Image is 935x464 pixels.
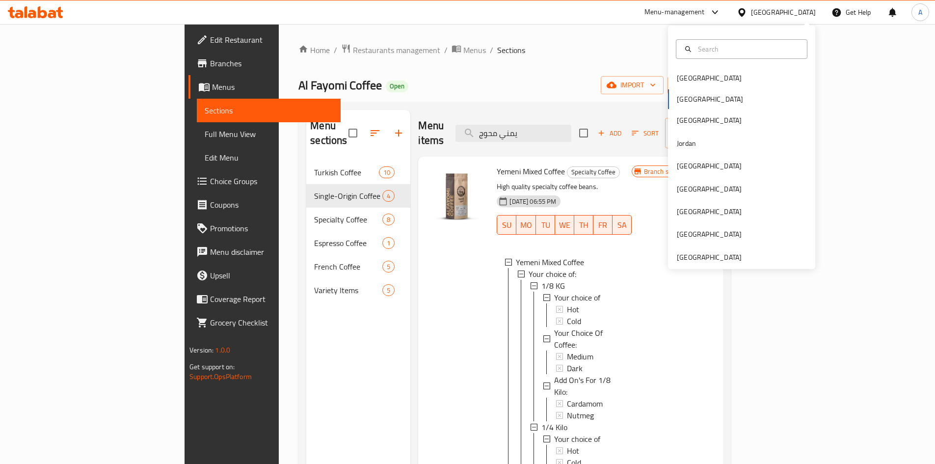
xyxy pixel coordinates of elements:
[306,208,410,231] div: Specialty Coffee8
[382,214,395,225] div: items
[597,218,609,232] span: FR
[677,161,742,171] div: [GEOGRAPHIC_DATA]
[382,261,395,273] div: items
[210,175,333,187] span: Choice Groups
[520,218,532,232] span: MO
[314,237,382,249] span: Espresso Coffee
[490,44,493,56] li: /
[567,166,619,178] span: Specialty Coffee
[554,374,623,398] span: Add On's For 1/8 Kilo:
[205,152,333,164] span: Edit Menu
[382,190,395,202] div: items
[567,445,579,457] span: Hot
[497,164,565,179] span: Yemeni Mixed Coffee
[677,73,742,83] div: [GEOGRAPHIC_DATA]
[594,126,625,141] span: Add item
[567,398,603,409] span: Cardamom
[210,246,333,258] span: Menu disclaimer
[677,252,742,263] div: [GEOGRAPHIC_DATA]
[341,44,440,56] a: Restaurants management
[497,215,516,235] button: SU
[567,362,583,374] span: Dark
[210,270,333,281] span: Upsell
[215,344,230,356] span: 1.0.0
[644,6,705,18] div: Menu-management
[210,57,333,69] span: Branches
[506,197,560,206] span: [DATE] 06:55 PM
[554,433,600,445] span: Your choice of
[306,184,410,208] div: Single-Origin Coffee4
[314,166,379,178] span: Turkish Coffee
[382,237,395,249] div: items
[306,255,410,278] div: French Coffee5
[306,161,410,184] div: Turkish Coffee10
[567,351,593,362] span: Medium
[677,115,742,126] div: [GEOGRAPHIC_DATA]
[677,229,742,240] div: [GEOGRAPHIC_DATA]
[386,82,408,90] span: Open
[677,206,742,217] div: [GEOGRAPHIC_DATA]
[516,256,584,268] span: Yemeni Mixed Coffee
[188,287,341,311] a: Coverage Report
[632,128,659,139] span: Sort
[188,52,341,75] a: Branches
[383,239,394,248] span: 1
[353,44,440,56] span: Restaurants management
[383,215,394,224] span: 8
[343,123,363,143] span: Select all sections
[188,169,341,193] a: Choice Groups
[210,199,333,211] span: Coupons
[383,262,394,272] span: 5
[751,7,816,18] div: [GEOGRAPHIC_DATA]
[567,315,581,327] span: Cold
[918,7,922,18] span: A
[188,193,341,217] a: Coupons
[418,118,444,148] h2: Menu items
[529,268,576,280] span: Your choice of:
[668,76,731,94] button: export
[197,122,341,146] a: Full Menu View
[601,76,664,94] button: import
[554,327,623,351] span: Your Choice Of Coffee:
[463,44,486,56] span: Menus
[314,214,382,225] div: Specialty Coffee
[609,79,656,91] span: import
[594,126,625,141] button: Add
[541,280,565,292] span: 1/8 KG
[210,317,333,328] span: Grocery Checklist
[212,81,333,93] span: Menus
[541,421,567,433] span: 1/4 Kilo
[444,44,448,56] li: /
[536,215,555,235] button: TU
[578,218,589,232] span: TH
[188,311,341,334] a: Grocery Checklist
[379,168,394,177] span: 10
[386,81,408,92] div: Open
[189,360,235,373] span: Get support on:
[540,218,551,232] span: TU
[616,218,628,232] span: SA
[554,292,600,303] span: Your choice of
[188,75,341,99] a: Menus
[197,146,341,169] a: Edit Menu
[665,118,731,148] button: Manage items
[306,157,410,306] nav: Menu sections
[501,218,512,232] span: SU
[559,218,570,232] span: WE
[426,164,489,227] img: Yemeni Mixed Coffee
[210,34,333,46] span: Edit Restaurant
[197,99,341,122] a: Sections
[677,138,696,149] div: Jordan
[516,215,536,235] button: MO
[573,123,594,143] span: Select section
[593,215,613,235] button: FR
[189,344,214,356] span: Version:
[383,191,394,201] span: 4
[210,222,333,234] span: Promotions
[188,264,341,287] a: Upsell
[613,215,632,235] button: SA
[205,128,333,140] span: Full Menu View
[694,44,801,55] input: Search
[298,44,731,56] nav: breadcrumb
